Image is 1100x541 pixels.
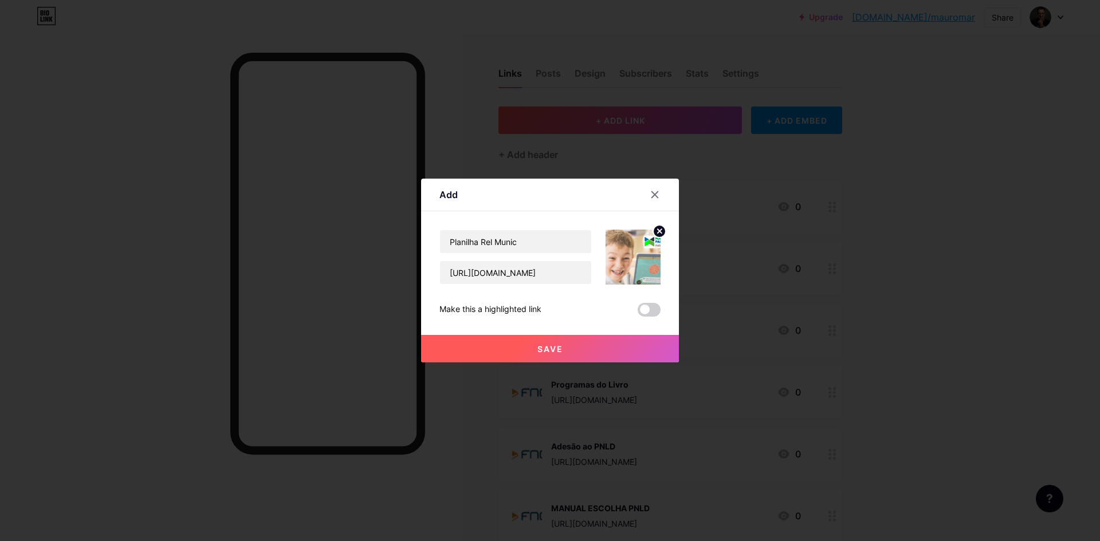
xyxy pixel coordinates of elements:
input: URL [440,261,591,284]
img: link_thumbnail [606,230,661,285]
button: Save [421,335,679,362]
input: Title [440,230,591,253]
span: Save [537,344,563,354]
div: Make this a highlighted link [439,303,541,317]
div: Add [439,188,458,202]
